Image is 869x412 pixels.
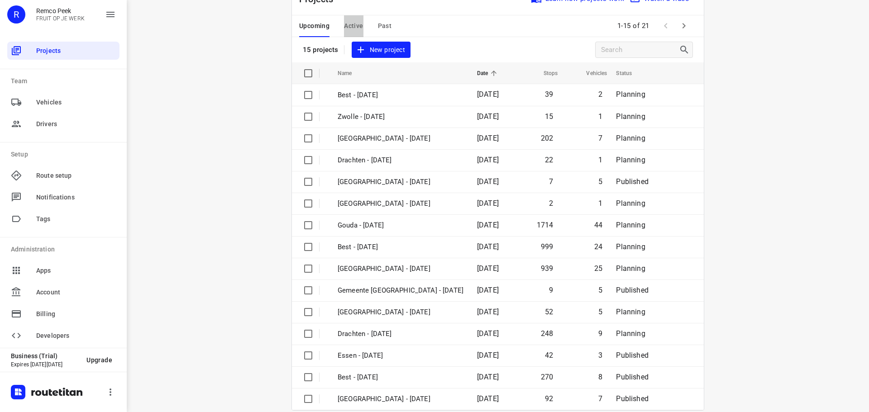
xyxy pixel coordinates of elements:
[601,43,679,57] input: Search projects
[679,44,692,55] div: Search
[7,115,119,133] div: Drivers
[598,90,602,99] span: 2
[11,361,79,368] p: Expires [DATE][DATE]
[477,68,500,79] span: Date
[36,119,116,129] span: Drivers
[477,329,499,338] span: [DATE]
[616,329,645,338] span: Planning
[338,155,463,166] p: Drachten - [DATE]
[616,199,645,208] span: Planning
[477,156,499,164] span: [DATE]
[338,242,463,252] p: Best - [DATE]
[338,394,463,404] p: Gemeente Rotterdam - Tuesday
[86,356,112,364] span: Upgrade
[616,156,645,164] span: Planning
[477,351,499,360] span: [DATE]
[545,112,553,121] span: 15
[477,177,499,186] span: [DATE]
[549,286,553,294] span: 9
[541,373,554,381] span: 270
[477,373,499,381] span: [DATE]
[598,177,602,186] span: 5
[541,329,554,338] span: 248
[7,42,119,60] div: Projects
[598,112,602,121] span: 1
[616,177,649,186] span: Published
[675,17,693,35] span: Next Page
[598,394,602,403] span: 7
[545,394,553,403] span: 92
[616,373,649,381] span: Published
[36,7,85,14] p: Remco Peek
[338,329,463,339] p: Drachten - [DATE]
[616,134,645,142] span: Planning
[299,20,329,32] span: Upcoming
[36,193,116,202] span: Notifications
[598,134,602,142] span: 7
[594,264,602,273] span: 25
[545,351,553,360] span: 42
[477,199,499,208] span: [DATE]
[7,327,119,345] div: Developers
[338,133,463,144] p: [GEOGRAPHIC_DATA] - [DATE]
[545,308,553,316] span: 52
[303,46,339,54] p: 15 projects
[7,261,119,279] div: Apps
[338,307,463,317] p: [GEOGRAPHIC_DATA] - [DATE]
[344,20,363,32] span: Active
[477,90,499,99] span: [DATE]
[338,199,463,209] p: [GEOGRAPHIC_DATA] - [DATE]
[598,156,602,164] span: 1
[11,76,119,86] p: Team
[477,286,499,294] span: [DATE]
[36,214,116,224] span: Tags
[598,329,602,338] span: 9
[378,20,392,32] span: Past
[36,331,116,341] span: Developers
[549,177,553,186] span: 7
[616,90,645,99] span: Planning
[357,44,405,56] span: New project
[598,373,602,381] span: 8
[11,352,79,360] p: Business (Trial)
[541,134,554,142] span: 202
[338,220,463,231] p: Gouda - [DATE]
[7,283,119,301] div: Account
[616,242,645,251] span: Planning
[7,93,119,111] div: Vehicles
[616,394,649,403] span: Published
[338,372,463,383] p: Best - Tuesday
[36,46,116,56] span: Projects
[598,286,602,294] span: 5
[537,221,554,229] span: 1714
[7,305,119,323] div: Billing
[338,350,463,361] p: Essen - [DATE]
[616,308,645,316] span: Planning
[616,351,649,360] span: Published
[594,221,602,229] span: 44
[338,90,463,100] p: Best - [DATE]
[477,308,499,316] span: [DATE]
[7,5,25,24] div: R
[616,112,645,121] span: Planning
[338,68,364,79] span: Name
[477,134,499,142] span: [DATE]
[338,112,463,122] p: Zwolle - [DATE]
[616,264,645,273] span: Planning
[477,221,499,229] span: [DATE]
[549,199,553,208] span: 2
[36,171,116,180] span: Route setup
[477,242,499,251] span: [DATE]
[574,68,607,79] span: Vehicles
[532,68,558,79] span: Stops
[614,16,653,36] span: 1-15 of 21
[616,286,649,294] span: Published
[11,150,119,159] p: Setup
[79,352,119,368] button: Upgrade
[616,68,644,79] span: Status
[7,188,119,206] div: Notifications
[477,112,499,121] span: [DATE]
[36,266,116,275] span: Apps
[545,156,553,164] span: 22
[36,309,116,319] span: Billing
